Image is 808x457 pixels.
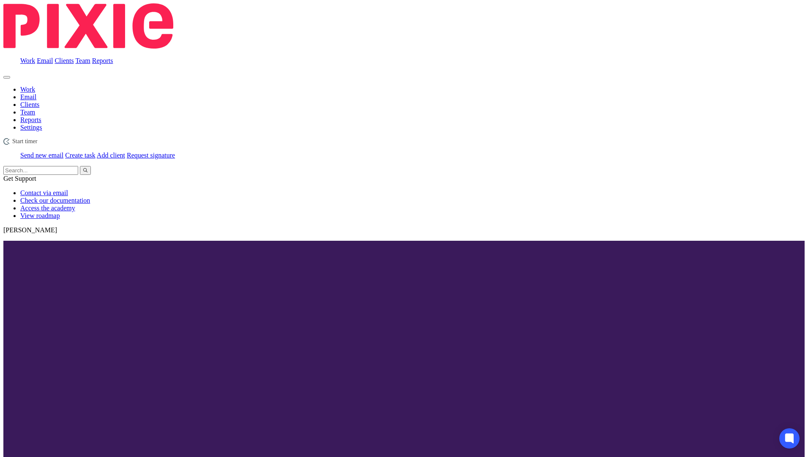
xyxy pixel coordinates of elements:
a: Check our documentation [20,197,90,204]
a: Clients [20,101,39,108]
a: Team [20,109,35,116]
a: Settings [20,124,42,131]
div: Norlan Resources Limited - Annual accounts and CT600 return - BOOKKEEPING CLIENTS [3,138,805,145]
a: Work [20,86,35,93]
a: Access the academy [20,204,75,212]
a: Send new email [20,152,63,159]
img: Pixie [3,3,173,49]
a: View roadmap [20,212,60,219]
a: Email [20,93,36,101]
a: Clients [55,57,74,64]
button: Search [80,166,91,175]
a: Request signature [127,152,175,159]
a: Team [75,57,90,64]
input: Search [3,166,78,175]
a: Reports [92,57,113,64]
p: [PERSON_NAME] [3,226,805,234]
a: Email [37,57,53,64]
a: Add client [97,152,125,159]
a: Create task [65,152,96,159]
span: Get Support [3,175,36,182]
a: Contact via email [20,189,68,196]
a: Reports [20,116,41,123]
a: Work [20,57,35,64]
span: Start timer [12,138,38,145]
